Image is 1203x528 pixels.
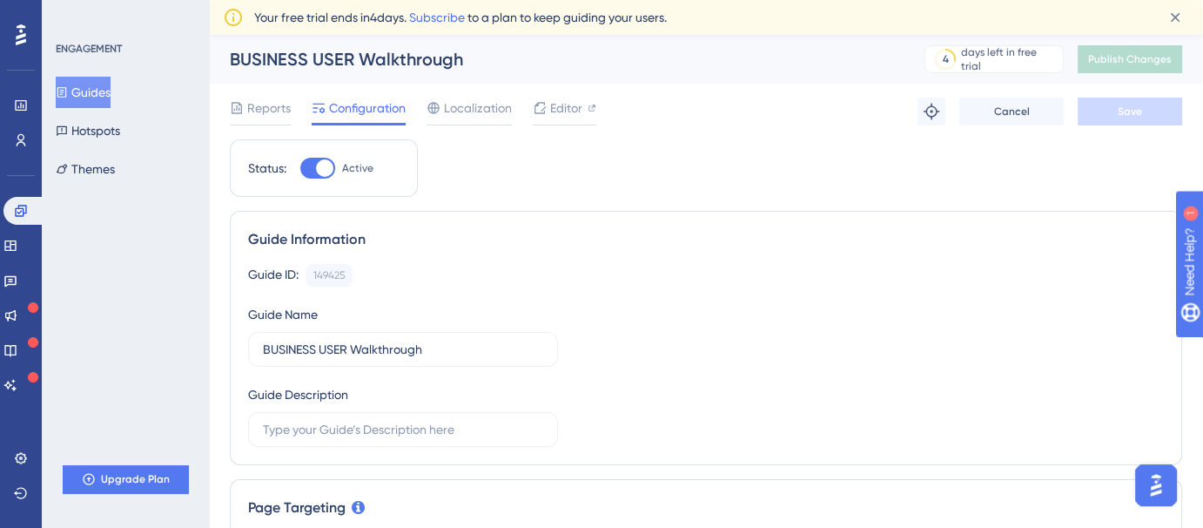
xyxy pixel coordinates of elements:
div: Guide Information [248,229,1164,250]
span: Save [1118,105,1142,118]
button: Hotspots [56,115,120,146]
span: Reports [247,98,291,118]
span: Configuration [329,98,406,118]
button: Publish Changes [1078,45,1182,73]
div: Page Targeting [248,498,1164,518]
div: days left in free trial [961,45,1058,73]
div: Guide Description [248,384,348,405]
button: Save [1078,98,1182,125]
div: 149425 [313,268,345,282]
span: Your free trial ends in 4 days. to a plan to keep guiding your users. [254,7,667,28]
div: Status: [248,158,286,179]
input: Type your Guide’s Description here [263,420,543,439]
span: Upgrade Plan [101,472,170,486]
div: Guide Name [248,304,318,325]
iframe: UserGuiding AI Assistant Launcher [1130,459,1182,511]
button: Themes [56,153,115,185]
span: Localization [444,98,512,118]
div: BUSINESS USER Walkthrough [230,47,881,71]
span: Cancel [994,105,1030,118]
a: Subscribe [409,10,465,24]
button: Cancel [959,98,1064,125]
div: ENGAGEMENT [56,42,122,56]
span: Active [342,161,373,175]
span: Need Help? [41,4,109,25]
button: Guides [56,77,111,108]
div: 1 [121,9,126,23]
span: Editor [550,98,582,118]
div: 4 [943,52,949,66]
input: Type your Guide’s Name here [263,340,543,359]
div: Guide ID: [248,264,299,287]
span: Publish Changes [1088,52,1172,66]
button: Upgrade Plan [63,465,188,493]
